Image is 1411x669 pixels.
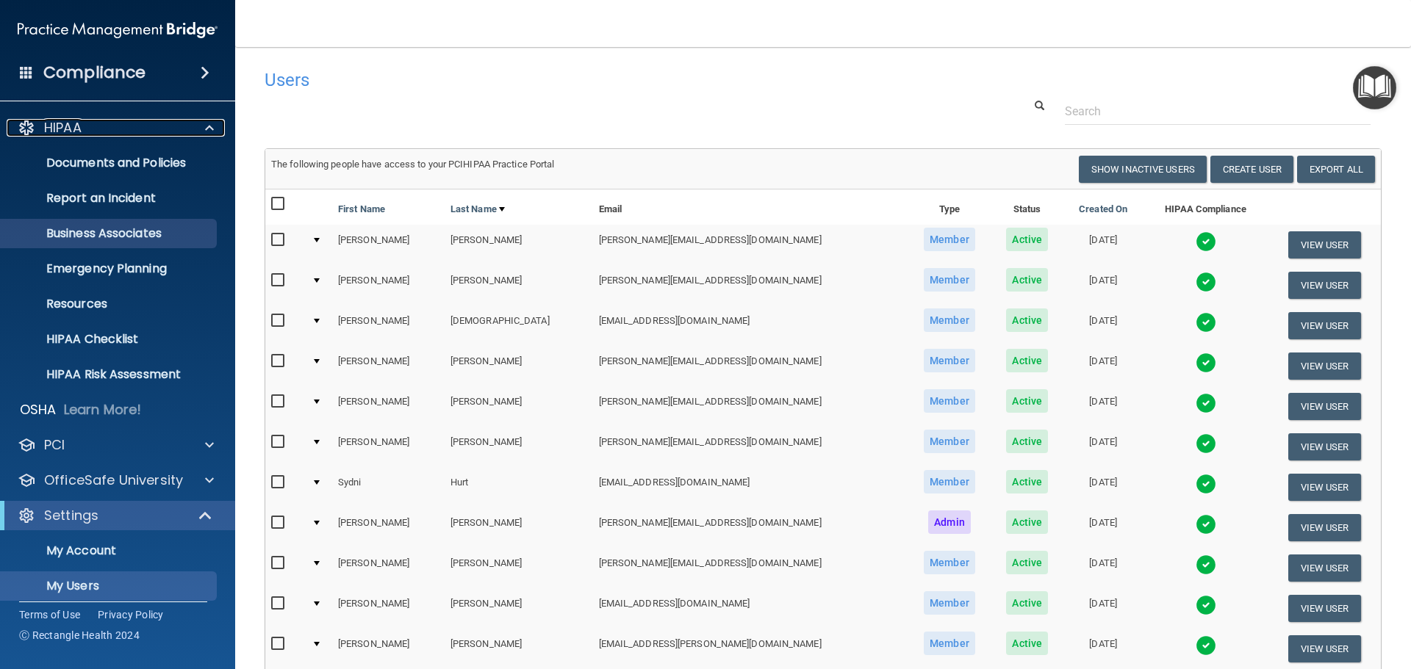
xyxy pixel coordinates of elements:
span: Active [1006,349,1048,372]
span: Member [924,551,975,574]
a: Privacy Policy [98,607,164,622]
td: [PERSON_NAME] [332,548,445,588]
td: [PERSON_NAME] [332,225,445,265]
p: Emergency Planning [10,261,210,276]
a: OfficeSafe University [18,471,214,489]
td: [EMAIL_ADDRESS][PERSON_NAME][DOMAIN_NAME] [593,629,908,669]
td: [DATE] [1063,265,1143,305]
a: Settings [18,507,213,524]
span: Member [924,632,975,655]
td: [EMAIL_ADDRESS][DOMAIN_NAME] [593,588,908,629]
td: [PERSON_NAME] [332,629,445,669]
p: Report an Incident [10,191,210,206]
td: [PERSON_NAME][EMAIL_ADDRESS][DOMAIN_NAME] [593,265,908,305]
a: HIPAA [18,119,214,137]
td: [DATE] [1063,548,1143,588]
td: [DATE] [1063,467,1143,507]
p: OSHA [20,401,57,419]
span: Active [1006,430,1048,453]
button: View User [1288,352,1361,380]
td: [PERSON_NAME] [445,588,593,629]
button: View User [1288,312,1361,339]
span: Member [924,308,975,332]
td: Hurt [445,467,593,507]
p: Learn More! [64,401,142,419]
img: tick.e7d51cea.svg [1196,433,1216,454]
td: [DATE] [1063,629,1143,669]
p: My Account [10,543,210,558]
span: Active [1006,389,1048,413]
img: tick.e7d51cea.svg [1196,474,1216,494]
button: View User [1288,231,1361,258]
img: tick.e7d51cea.svg [1196,635,1216,656]
td: [DATE] [1063,346,1143,386]
button: View User [1288,514,1361,541]
td: [DEMOGRAPHIC_DATA] [445,305,593,346]
td: [DATE] [1063,507,1143,548]
p: HIPAA Risk Assessment [10,367,210,382]
td: [PERSON_NAME] [332,507,445,548]
th: Type [908,189,991,225]
button: Show Inactive Users [1079,156,1207,183]
span: Admin [928,510,971,534]
button: Open Resource Center [1353,66,1396,109]
td: [DATE] [1063,225,1143,265]
td: [DATE] [1063,427,1143,467]
button: View User [1288,393,1361,420]
img: tick.e7d51cea.svg [1196,312,1216,333]
span: Member [924,268,975,292]
input: Search [1065,98,1371,125]
a: Terms of Use [19,607,80,622]
td: [PERSON_NAME] [445,507,593,548]
button: View User [1288,272,1361,299]
td: [PERSON_NAME] [445,427,593,467]
span: Ⓒ Rectangle Health 2024 [19,628,140,643]
p: Settings [44,507,98,524]
td: [PERSON_NAME] [445,548,593,588]
td: Sydni [332,467,445,507]
td: [DATE] [1063,305,1143,346]
span: Active [1006,510,1048,534]
td: [PERSON_NAME] [332,346,445,386]
td: [PERSON_NAME] [332,386,445,427]
button: View User [1288,554,1361,582]
span: Active [1006,470,1048,493]
p: HIPAA [44,119,82,137]
td: [PERSON_NAME][EMAIL_ADDRESS][DOMAIN_NAME] [593,427,908,467]
a: PCI [18,436,214,454]
h4: Compliance [43,62,146,83]
td: [PERSON_NAME] [332,427,445,467]
span: Active [1006,632,1048,655]
th: Status [991,189,1063,225]
span: The following people have access to your PCIHIPAA Practice Portal [271,159,555,170]
button: View User [1288,433,1361,460]
a: Export All [1297,156,1375,183]
td: [EMAIL_ADDRESS][DOMAIN_NAME] [593,305,908,346]
span: Active [1006,551,1048,574]
td: [PERSON_NAME][EMAIL_ADDRESS][DOMAIN_NAME] [593,507,908,548]
img: PMB logo [18,15,218,45]
span: Active [1006,308,1048,332]
span: Member [924,349,975,372]
img: tick.e7d51cea.svg [1196,393,1216,413]
td: [PERSON_NAME] [332,305,445,346]
p: PCI [44,436,65,454]
th: HIPAA Compliance [1143,189,1268,225]
p: Resources [10,297,210,311]
td: [PERSON_NAME][EMAIL_ADDRESS][DOMAIN_NAME] [593,548,908,588]
td: [PERSON_NAME][EMAIL_ADDRESS][DOMAIN_NAME] [593,346,908,386]
span: Active [1006,591,1048,615]
span: Member [924,430,975,453]
img: tick.e7d51cea.svg [1196,231,1216,252]
th: Email [593,189,908,225]
span: Member [924,470,975,493]
span: Member [924,591,975,615]
td: [DATE] [1063,588,1143,629]
img: tick.e7d51cea.svg [1196,272,1216,292]
button: View User [1288,635,1361,662]
span: Active [1006,268,1048,292]
img: tick.e7d51cea.svg [1196,554,1216,575]
td: [PERSON_NAME] [445,225,593,265]
a: Created On [1079,200,1127,218]
img: tick.e7d51cea.svg [1196,514,1216,535]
